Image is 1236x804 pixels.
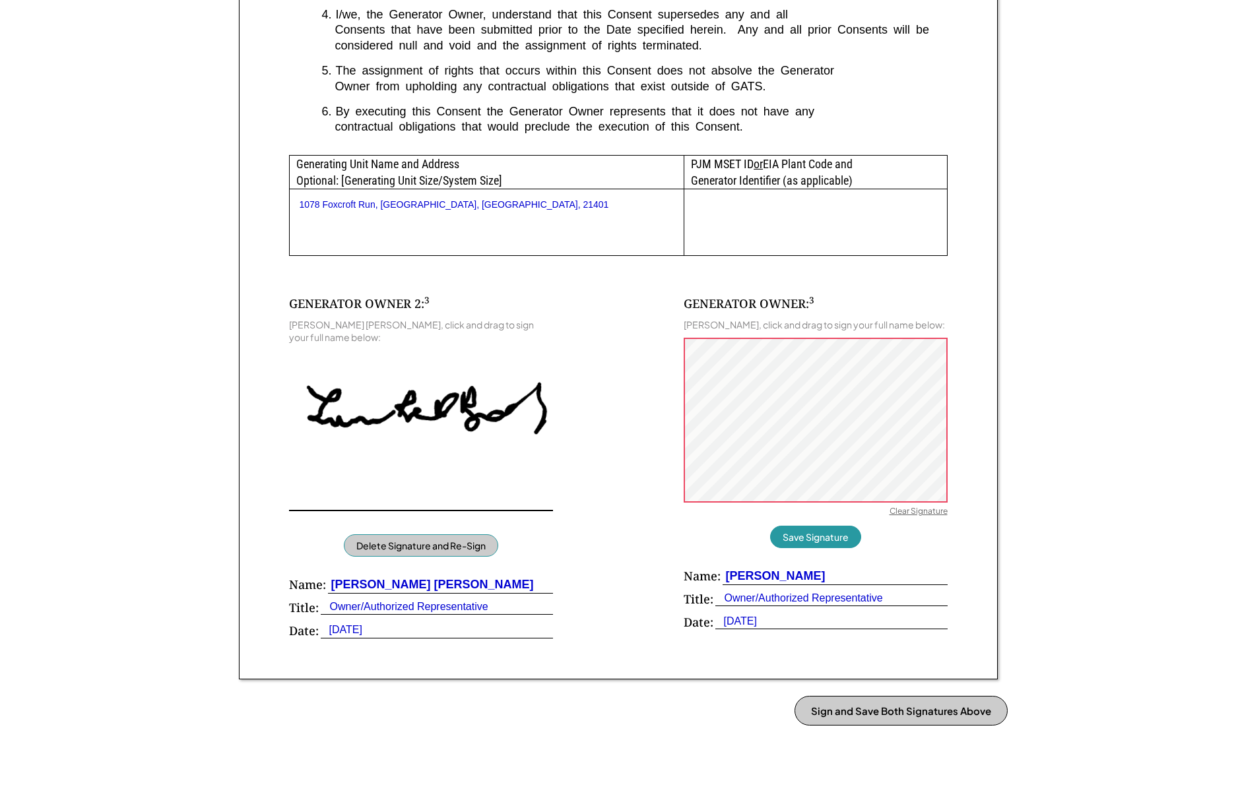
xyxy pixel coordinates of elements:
div: Owner/Authorized Representative [715,591,883,605]
div: By executing this Consent the Generator Owner represents that it does not have any [336,104,948,119]
div: [PERSON_NAME], click and drag to sign your full name below: [684,319,945,330]
button: Sign and Save Both Signatures Above [795,696,1008,726]
div: The assignment of rights that occurs within this Consent does not absolve the Generator [336,63,948,78]
div: 6. [322,104,332,119]
sup: 3 [809,294,814,306]
div: [PERSON_NAME] [723,568,826,584]
div: 5. [322,63,332,78]
div: contractual obligations that would preclude the execution of this Consent. [322,119,948,135]
u: or [754,157,763,171]
div: [DATE] [321,623,362,637]
button: Delete Signature and Re-Sign [344,534,498,557]
div: GENERATOR OWNER: [684,295,814,312]
div: Generating Unit Name and Address Optional: [Generating Unit Size/System Size] [290,156,684,189]
div: GENERATOR OWNER 2: [289,295,430,312]
div: Date: [289,623,319,639]
div: Consents that have been submitted prior to the Date specified herein. Any and all prior Consents ... [322,22,948,53]
div: Owner from upholding any contractual obligations that exist outside of GATS. [322,79,948,94]
img: signaturePad-1757698020831.png [289,346,553,510]
div: [PERSON_NAME] [PERSON_NAME] [328,576,534,593]
div: Name: [684,568,721,584]
div: Name: [289,576,326,593]
div: [DATE] [715,614,757,629]
sup: 3 [424,294,430,306]
div: [PERSON_NAME] [PERSON_NAME], click and drag to sign your full name below: [289,319,553,342]
div: PJM MSET ID EIA Plant Code and Generator Identifier (as applicable) [684,156,946,189]
div: Clear Signature [890,506,948,519]
div: Owner/Authorized Representative [321,600,488,614]
div: Title: [684,591,713,607]
div: I/we, the Generator Owner, understand that this Consent supersedes any and all [336,7,948,22]
div: Date: [684,614,713,631]
div: 4. [322,7,332,22]
button: Save Signature [770,526,861,548]
div: Title: [289,600,319,616]
div: 1078 Foxcroft Run, [GEOGRAPHIC_DATA], [GEOGRAPHIC_DATA], 21401 [300,199,674,210]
